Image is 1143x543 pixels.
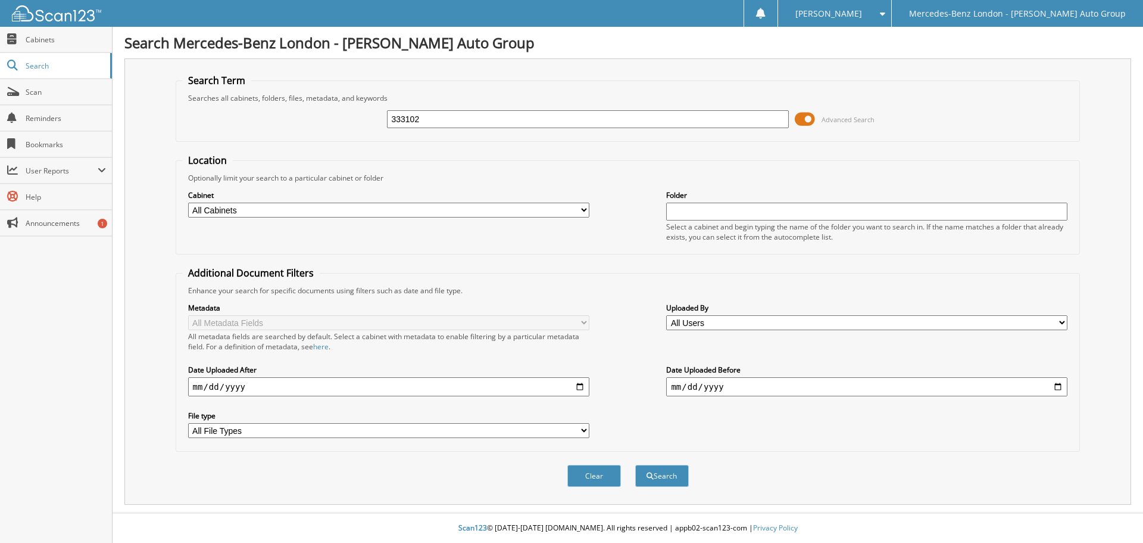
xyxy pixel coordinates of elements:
[26,166,98,176] span: User Reports
[458,523,487,533] span: Scan123
[26,113,106,123] span: Reminders
[666,365,1067,375] label: Date Uploaded Before
[822,115,875,124] span: Advanced Search
[26,218,106,228] span: Announcements
[666,303,1067,313] label: Uploaded By
[26,87,106,97] span: Scan
[182,286,1074,296] div: Enhance your search for specific documents using filters such as date and file type.
[666,222,1067,242] div: Select a cabinet and begin typing the name of the folder you want to search in. If the name match...
[188,303,589,313] label: Metadata
[188,331,589,352] div: All metadata fields are searched by default. Select a cabinet with metadata to enable filtering b...
[909,10,1126,17] span: Mercedes-Benz London - [PERSON_NAME] Auto Group
[188,365,589,375] label: Date Uploaded After
[182,74,251,87] legend: Search Term
[26,35,106,45] span: Cabinets
[182,154,233,167] legend: Location
[113,514,1143,543] div: © [DATE]-[DATE] [DOMAIN_NAME]. All rights reserved | appb02-scan123-com |
[188,411,589,421] label: File type
[795,10,862,17] span: [PERSON_NAME]
[98,219,107,228] div: 1
[12,5,101,21] img: scan123-logo-white.svg
[666,377,1067,396] input: end
[26,192,106,202] span: Help
[313,342,329,352] a: here
[567,465,621,487] button: Clear
[188,190,589,200] label: Cabinet
[182,173,1074,183] div: Optionally limit your search to a particular cabinet or folder
[182,266,320,280] legend: Additional Document Filters
[635,465,689,487] button: Search
[124,33,1131,52] h1: Search Mercedes-Benz London - [PERSON_NAME] Auto Group
[753,523,798,533] a: Privacy Policy
[666,190,1067,200] label: Folder
[26,139,106,150] span: Bookmarks
[182,93,1074,103] div: Searches all cabinets, folders, files, metadata, and keywords
[188,377,589,396] input: start
[26,61,104,71] span: Search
